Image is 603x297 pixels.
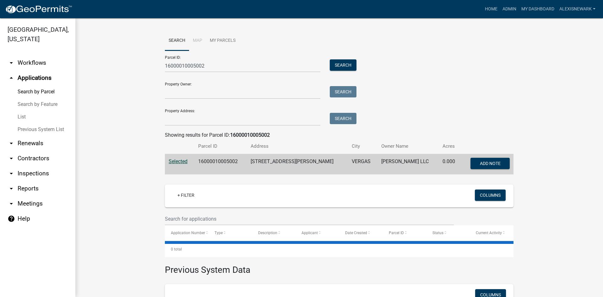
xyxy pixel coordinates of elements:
datatable-header-cell: Application Number [165,225,209,240]
button: Add Note [470,158,510,169]
td: 0.000 [439,154,461,175]
span: Add Note [480,161,500,166]
i: arrow_drop_down [8,200,15,207]
datatable-header-cell: Status [426,225,470,240]
button: Search [330,113,356,124]
datatable-header-cell: Applicant [296,225,339,240]
a: alexisnewark [557,3,598,15]
i: arrow_drop_down [8,170,15,177]
a: Search [165,31,189,51]
a: My Parcels [206,31,239,51]
td: [PERSON_NAME] LLC [378,154,439,175]
a: My Dashboard [519,3,557,15]
div: Showing results for Parcel ID: [165,131,513,139]
th: Acres [439,139,461,154]
datatable-header-cell: Type [209,225,252,240]
button: Search [330,59,356,71]
a: + Filter [172,190,199,201]
i: arrow_drop_down [8,59,15,67]
button: Columns [475,190,506,201]
datatable-header-cell: Current Activity [470,225,513,240]
span: Application Number [171,231,205,235]
td: VERGAS [348,154,378,175]
datatable-header-cell: Description [252,225,296,240]
a: Admin [500,3,519,15]
h3: Previous System Data [165,257,513,277]
th: City [348,139,378,154]
i: arrow_drop_down [8,185,15,192]
th: Owner Name [378,139,439,154]
div: 0 total [165,241,513,257]
span: Parcel ID [389,231,404,235]
i: arrow_drop_down [8,155,15,162]
a: Selected [169,158,187,164]
i: arrow_drop_down [8,140,15,147]
a: Home [482,3,500,15]
button: Search [330,86,356,97]
span: Type [215,231,223,235]
strong: 16000010005002 [230,132,270,138]
span: Date Created [345,231,367,235]
th: Address [247,139,348,154]
td: [STREET_ADDRESS][PERSON_NAME] [247,154,348,175]
span: Applicant [301,231,318,235]
span: Description [258,231,277,235]
span: Current Activity [476,231,502,235]
i: help [8,215,15,223]
input: Search for applications [165,212,454,225]
i: arrow_drop_up [8,74,15,82]
span: Status [432,231,443,235]
datatable-header-cell: Date Created [339,225,383,240]
th: Parcel ID [194,139,247,154]
td: 16000010005002 [194,154,247,175]
datatable-header-cell: Parcel ID [383,225,426,240]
